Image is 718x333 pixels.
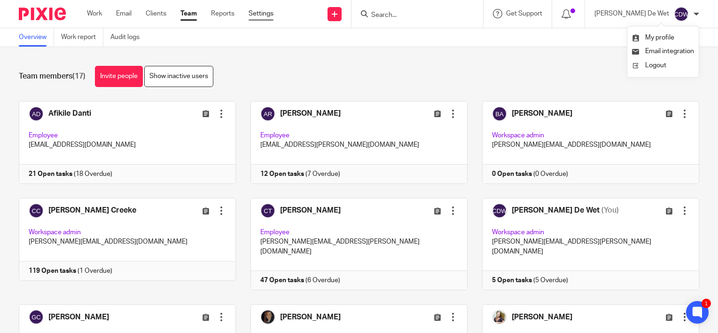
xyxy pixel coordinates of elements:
[72,72,86,80] span: (17)
[632,59,694,72] a: Logout
[87,9,102,18] a: Work
[632,48,694,55] a: Email integration
[180,9,197,18] a: Team
[645,62,666,69] span: Logout
[116,9,132,18] a: Email
[19,71,86,81] h1: Team members
[506,10,542,17] span: Get Support
[144,66,213,87] a: Show inactive users
[645,48,694,55] span: Email integration
[702,299,711,308] div: 1
[594,9,669,18] p: [PERSON_NAME] De Wet
[146,9,166,18] a: Clients
[95,66,143,87] a: Invite people
[19,8,66,20] img: Pixie
[110,28,147,47] a: Audit logs
[19,28,54,47] a: Overview
[370,11,455,20] input: Search
[61,28,103,47] a: Work report
[632,34,674,41] a: My profile
[645,34,674,41] span: My profile
[211,9,234,18] a: Reports
[674,7,689,22] img: svg%3E
[249,9,273,18] a: Settings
